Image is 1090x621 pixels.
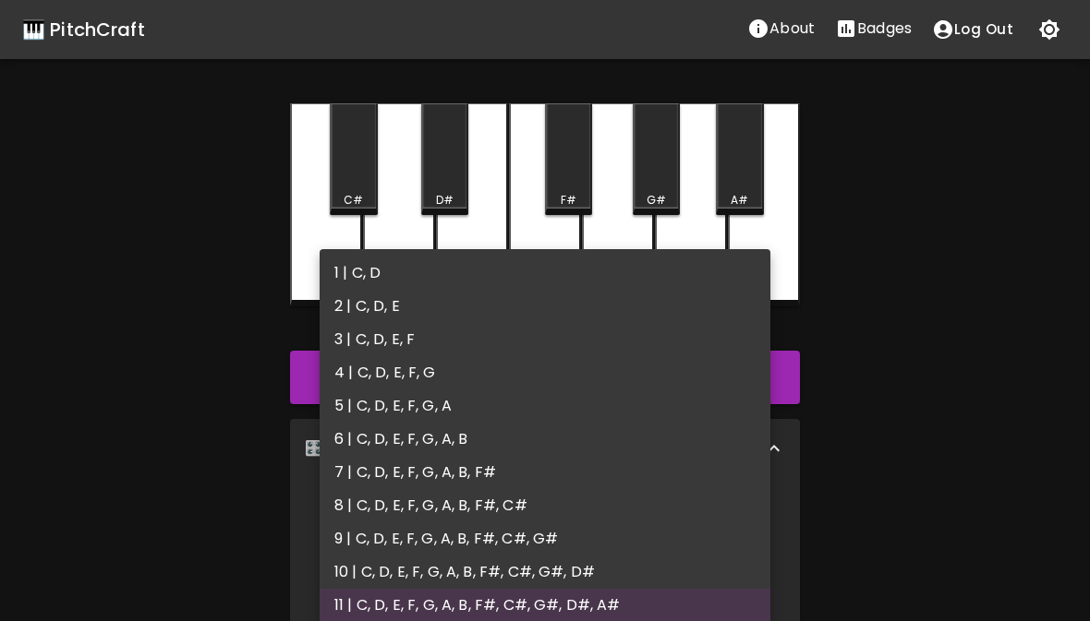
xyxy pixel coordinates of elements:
li: 9 | C, D, E, F, G, A, B, F#, C#, G# [320,522,770,555]
li: 3 | C, D, E, F [320,323,770,356]
li: 4 | C, D, E, F, G [320,356,770,389]
li: 6 | C, D, E, F, G, A, B [320,423,770,456]
li: 5 | C, D, E, F, G, A [320,389,770,423]
li: 10 | C, D, E, F, G, A, B, F#, C#, G#, D# [320,555,770,589]
li: 7 | C, D, E, F, G, A, B, F# [320,456,770,489]
li: 8 | C, D, E, F, G, A, B, F#, C# [320,489,770,522]
li: 2 | C, D, E [320,290,770,323]
li: 1 | C, D [320,257,770,290]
